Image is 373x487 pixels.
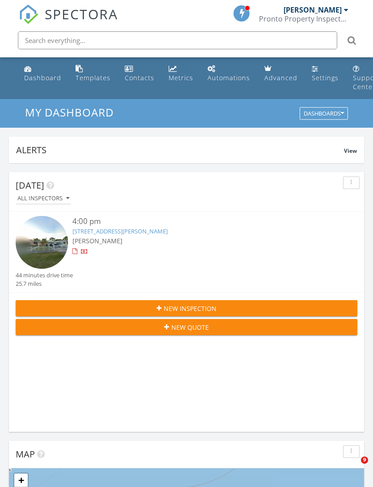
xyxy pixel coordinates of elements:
[284,5,342,14] div: [PERSON_NAME]
[72,61,114,86] a: Templates
[261,61,301,86] a: Advanced
[165,61,197,86] a: Metrics
[308,61,342,86] a: Settings
[24,73,61,82] div: Dashboard
[45,4,118,23] span: SPECTORA
[312,73,339,82] div: Settings
[16,448,35,460] span: Map
[21,61,65,86] a: Dashboard
[16,179,44,191] span: [DATE]
[16,193,71,205] button: All Inspectors
[300,108,348,120] button: Dashboards
[121,61,158,86] a: Contacts
[259,14,348,23] div: Pronto Property Inspectors
[16,216,68,268] img: streetview
[169,73,193,82] div: Metrics
[18,31,337,49] input: Search everything...
[14,474,28,487] a: Zoom in
[16,216,357,288] a: 4:00 pm [STREET_ADDRESS][PERSON_NAME] [PERSON_NAME] 44 minutes drive time 25.7 miles
[171,323,209,332] span: New Quote
[16,280,73,288] div: 25.7 miles
[72,237,123,245] span: [PERSON_NAME]
[304,111,344,117] div: Dashboards
[16,271,73,280] div: 44 minutes drive time
[72,216,329,227] div: 4:00 pm
[16,300,357,316] button: New Inspection
[264,73,297,82] div: Advanced
[208,73,250,82] div: Automations
[19,12,118,31] a: SPECTORA
[19,4,38,24] img: The Best Home Inspection Software - Spectora
[72,227,168,235] a: [STREET_ADDRESS][PERSON_NAME]
[25,105,114,120] span: My Dashboard
[17,195,69,202] div: All Inspectors
[164,304,216,313] span: New Inspection
[344,147,357,155] span: View
[343,457,364,478] iframe: Intercom live chat
[204,61,254,86] a: Automations (Basic)
[125,73,154,82] div: Contacts
[76,73,110,82] div: Templates
[16,144,344,156] div: Alerts
[361,457,368,464] span: 9
[16,319,357,335] button: New Quote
